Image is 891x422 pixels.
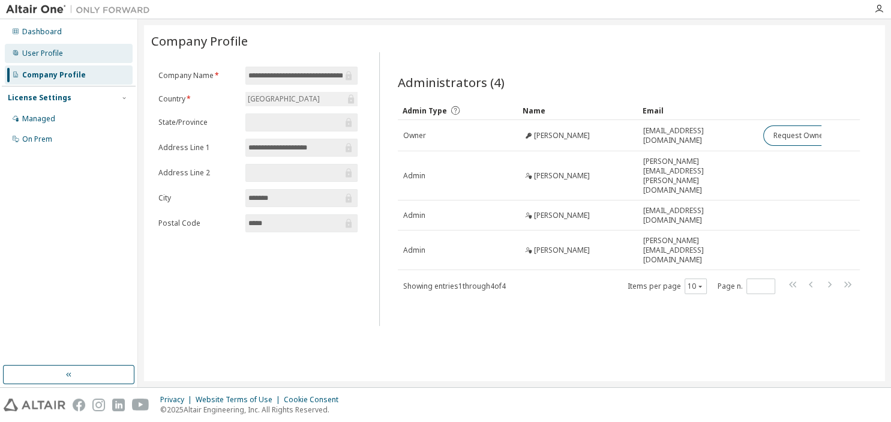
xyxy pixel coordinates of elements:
img: Altair One [6,4,156,16]
div: Name [523,101,633,120]
span: Admin [403,211,425,220]
span: [PERSON_NAME] [534,246,590,255]
div: Cookie Consent [284,395,346,405]
img: instagram.svg [92,399,105,411]
span: Administrators (4) [398,74,505,91]
span: Admin Type [403,106,447,116]
div: Website Terms of Use [196,395,284,405]
div: [GEOGRAPHIC_DATA] [245,92,358,106]
span: [EMAIL_ADDRESS][DOMAIN_NAME] [643,206,752,225]
div: License Settings [8,93,71,103]
div: On Prem [22,134,52,144]
label: State/Province [158,118,238,127]
span: Showing entries 1 through 4 of 4 [403,281,506,291]
img: linkedin.svg [112,399,125,411]
label: City [158,193,238,203]
label: Address Line 1 [158,143,238,152]
span: [PERSON_NAME][EMAIL_ADDRESS][PERSON_NAME][DOMAIN_NAME] [643,157,752,195]
span: [PERSON_NAME] [534,171,590,181]
span: [EMAIL_ADDRESS][DOMAIN_NAME] [643,126,752,145]
div: [GEOGRAPHIC_DATA] [246,92,322,106]
div: Dashboard [22,27,62,37]
span: Items per page [628,279,707,294]
div: Privacy [160,395,196,405]
p: © 2025 Altair Engineering, Inc. All Rights Reserved. [160,405,346,415]
label: Company Name [158,71,238,80]
span: Admin [403,171,425,181]
img: altair_logo.svg [4,399,65,411]
label: Address Line 2 [158,168,238,178]
span: [PERSON_NAME] [534,131,590,140]
div: Email [643,101,753,120]
span: Page n. [718,279,775,294]
img: youtube.svg [132,399,149,411]
div: Managed [22,114,55,124]
img: facebook.svg [73,399,85,411]
span: Owner [403,131,426,140]
div: User Profile [22,49,63,58]
button: Request Owner Change [763,125,865,146]
div: Company Profile [22,70,86,80]
button: 10 [688,282,704,291]
span: [PERSON_NAME] [534,211,590,220]
span: Company Profile [151,32,248,49]
label: Country [158,94,238,104]
span: [PERSON_NAME][EMAIL_ADDRESS][DOMAIN_NAME] [643,236,752,265]
label: Postal Code [158,219,238,228]
span: Admin [403,246,425,255]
